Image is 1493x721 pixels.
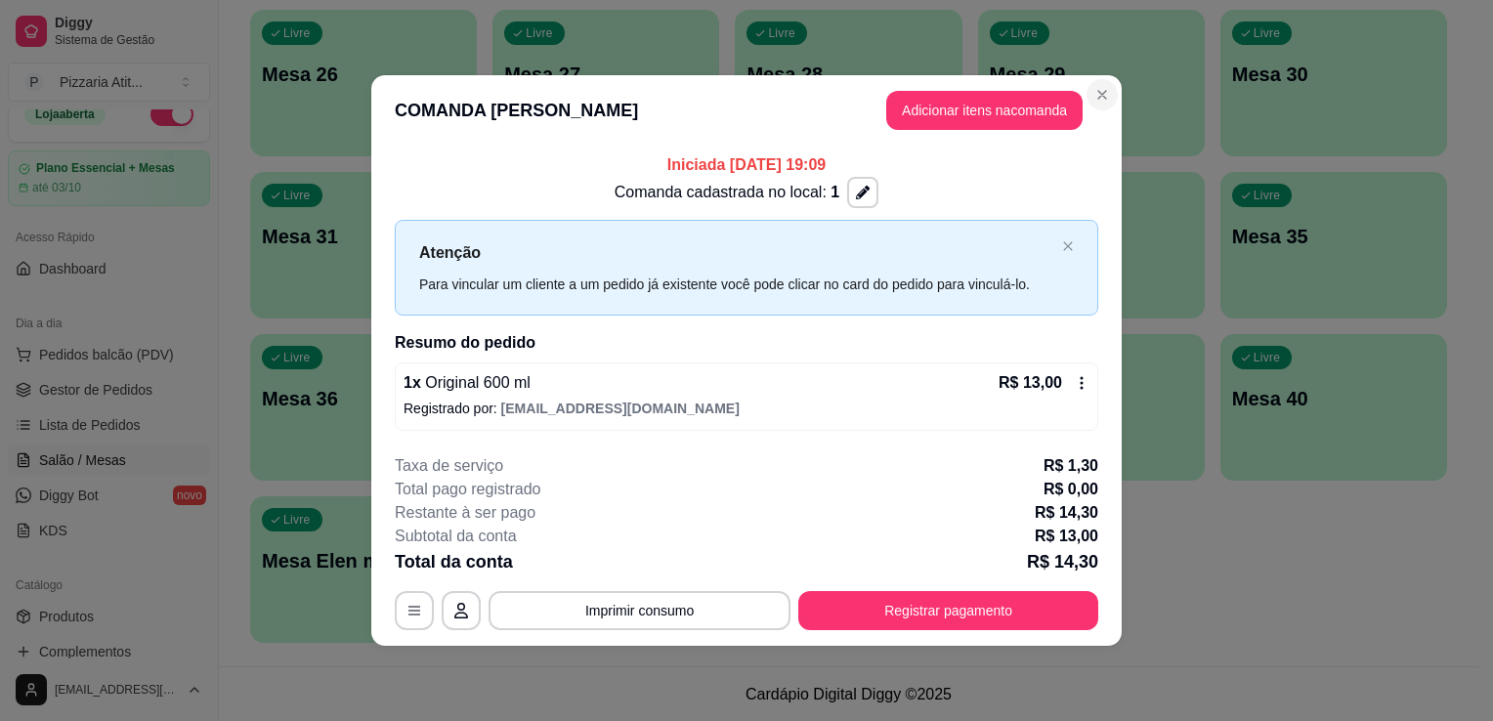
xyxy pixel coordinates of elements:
[421,374,531,391] span: Original 600 ml
[999,371,1062,395] p: R$ 13,00
[831,184,839,200] span: 1
[371,75,1122,146] header: COMANDA [PERSON_NAME]
[395,331,1098,355] h2: Resumo do pedido
[404,371,531,395] p: 1 x
[419,274,1054,295] div: Para vincular um cliente a um pedido já existente você pode clicar no card do pedido para vinculá...
[1044,478,1098,501] p: R$ 0,00
[1044,454,1098,478] p: R$ 1,30
[1087,79,1118,110] button: Close
[798,591,1098,630] button: Registrar pagamento
[501,401,740,416] span: [EMAIL_ADDRESS][DOMAIN_NAME]
[1035,525,1098,548] p: R$ 13,00
[395,153,1098,177] p: Iniciada [DATE] 19:09
[1062,240,1074,252] span: close
[404,399,1089,418] p: Registrado por:
[615,181,839,204] p: Comanda cadastrada no local:
[395,548,513,575] p: Total da conta
[1027,548,1098,575] p: R$ 14,30
[395,454,503,478] p: Taxa de serviço
[1035,501,1098,525] p: R$ 14,30
[419,240,1054,265] p: Atenção
[395,501,535,525] p: Restante à ser pago
[1062,240,1074,253] button: close
[886,91,1083,130] button: Adicionar itens nacomanda
[395,478,540,501] p: Total pago registrado
[395,525,517,548] p: Subtotal da conta
[489,591,790,630] button: Imprimir consumo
